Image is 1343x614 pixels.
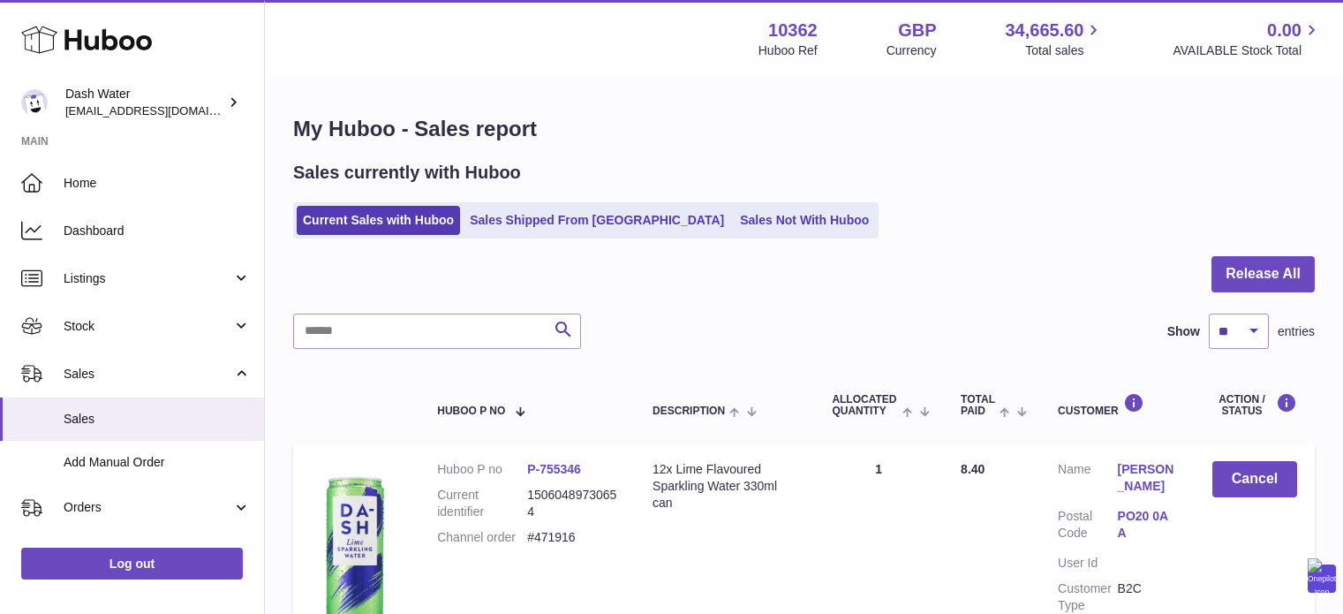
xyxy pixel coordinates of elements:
[64,175,251,192] span: Home
[1212,461,1297,497] button: Cancel
[1005,19,1104,59] a: 34,665.60 Total sales
[1211,256,1315,292] button: Release All
[437,529,527,546] dt: Channel order
[653,461,796,512] div: 12x Lime Flavoured Sparkling Water 330ml can
[1167,323,1200,340] label: Show
[293,161,521,185] h2: Sales currently with Huboo
[65,86,224,119] div: Dash Water
[64,411,251,428] span: Sales
[64,318,232,335] span: Stock
[297,206,460,235] a: Current Sales with Huboo
[1058,393,1177,417] div: Customer
[21,548,243,580] a: Log out
[1212,393,1297,417] div: Action / Status
[961,462,985,476] span: 8.40
[64,223,251,239] span: Dashboard
[527,487,617,520] dd: 15060489730654
[768,19,818,42] strong: 10362
[832,394,897,417] span: ALLOCATED Quantity
[527,529,617,546] dd: #471916
[1058,461,1117,499] dt: Name
[1058,580,1117,614] dt: Customer Type
[21,89,48,116] img: bea@dash-water.com
[1005,19,1083,42] span: 34,665.60
[961,394,995,417] span: Total paid
[437,461,527,478] dt: Huboo P no
[64,454,251,471] span: Add Manual Order
[758,42,818,59] div: Huboo Ref
[437,487,527,520] dt: Current identifier
[653,406,725,417] span: Description
[1173,19,1322,59] a: 0.00 AVAILABLE Stock Total
[898,19,936,42] strong: GBP
[437,406,505,417] span: Huboo P no
[1173,42,1322,59] span: AVAILABLE Stock Total
[1025,42,1104,59] span: Total sales
[1118,461,1177,495] a: [PERSON_NAME]
[1058,508,1117,546] dt: Postal Code
[64,366,232,383] span: Sales
[1058,555,1117,572] dt: User Id
[527,462,581,476] a: P-755346
[1118,580,1177,614] dd: B2C
[65,103,260,117] span: [EMAIL_ADDRESS][DOMAIN_NAME]
[734,206,875,235] a: Sales Not With Huboo
[1267,19,1302,42] span: 0.00
[1118,508,1177,542] a: PO20 0AA
[64,270,232,287] span: Listings
[293,115,1315,143] h1: My Huboo - Sales report
[1278,323,1315,340] span: entries
[464,206,730,235] a: Sales Shipped From [GEOGRAPHIC_DATA]
[887,42,937,59] div: Currency
[64,499,232,516] span: Orders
